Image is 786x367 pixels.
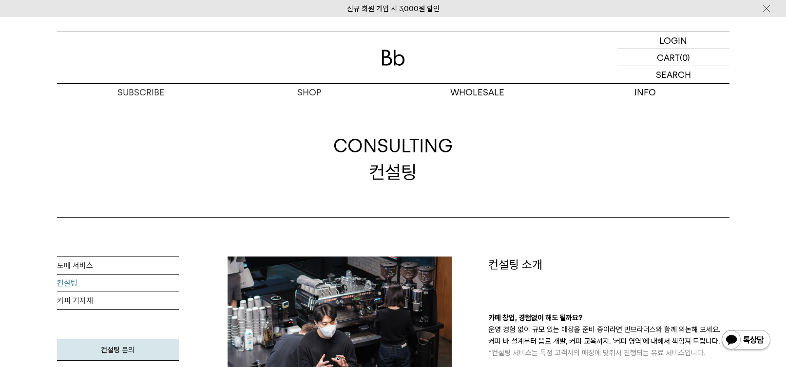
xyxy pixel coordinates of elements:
p: 컨설팅 소개 [488,257,729,273]
p: WHOLESALE [393,84,561,101]
a: 컨설팅 [57,275,179,292]
a: 신규 회원 가입 시 3,000원 할인 [347,4,440,13]
a: 커피 기자재 [57,292,179,310]
p: (0) [680,49,690,66]
a: SUBSCRIBE [57,84,225,101]
a: 도매 서비스 [57,257,179,275]
a: CART (0) [617,49,729,66]
a: LOGIN [617,32,729,49]
span: *컨설팅 서비스는 특정 고객사의 매장에 맞춰서 진행되는 유료 서비스입니다. [488,349,705,357]
p: SEARCH [656,66,691,83]
a: 컨설팅 문의 [57,339,179,361]
img: 로고 [382,50,405,66]
p: 카페 창업, 경험없이 해도 될까요? [488,312,729,324]
span: CONSULTING [333,133,453,159]
p: CART [657,49,680,66]
p: 운영 경험 없이 규모 있는 매장을 준비 중이라면 빈브라더스와 함께 의논해 보세요. 커피 바 설계부터 음료 개발, 커피 교육까지. ‘커피 영역’에 대해서 책임져 드립니다. [488,324,729,359]
p: INFO [561,84,729,101]
div: 컨설팅 [333,133,453,184]
a: SHOP [225,84,393,101]
img: 카카오톡 채널 1:1 채팅 버튼 [721,329,771,352]
p: LOGIN [659,32,687,49]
